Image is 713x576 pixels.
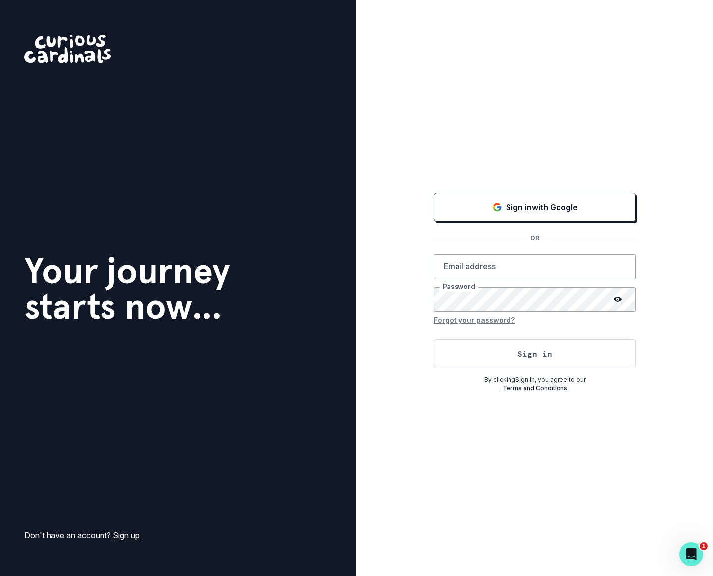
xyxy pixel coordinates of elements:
a: Sign up [113,530,140,540]
p: Don't have an account? [24,529,140,541]
iframe: Intercom live chat [679,542,703,566]
p: Sign in with Google [506,201,578,213]
span: 1 [700,542,708,550]
button: Sign in [434,339,636,368]
p: OR [524,234,545,242]
h1: Your journey starts now... [24,253,230,324]
p: By clicking Sign In , you agree to our [434,375,636,384]
button: Sign in with Google (GSuite) [434,193,636,222]
button: Forgot your password? [434,312,515,328]
img: Curious Cardinals Logo [24,35,111,63]
a: Terms and Conditions [503,384,567,392]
